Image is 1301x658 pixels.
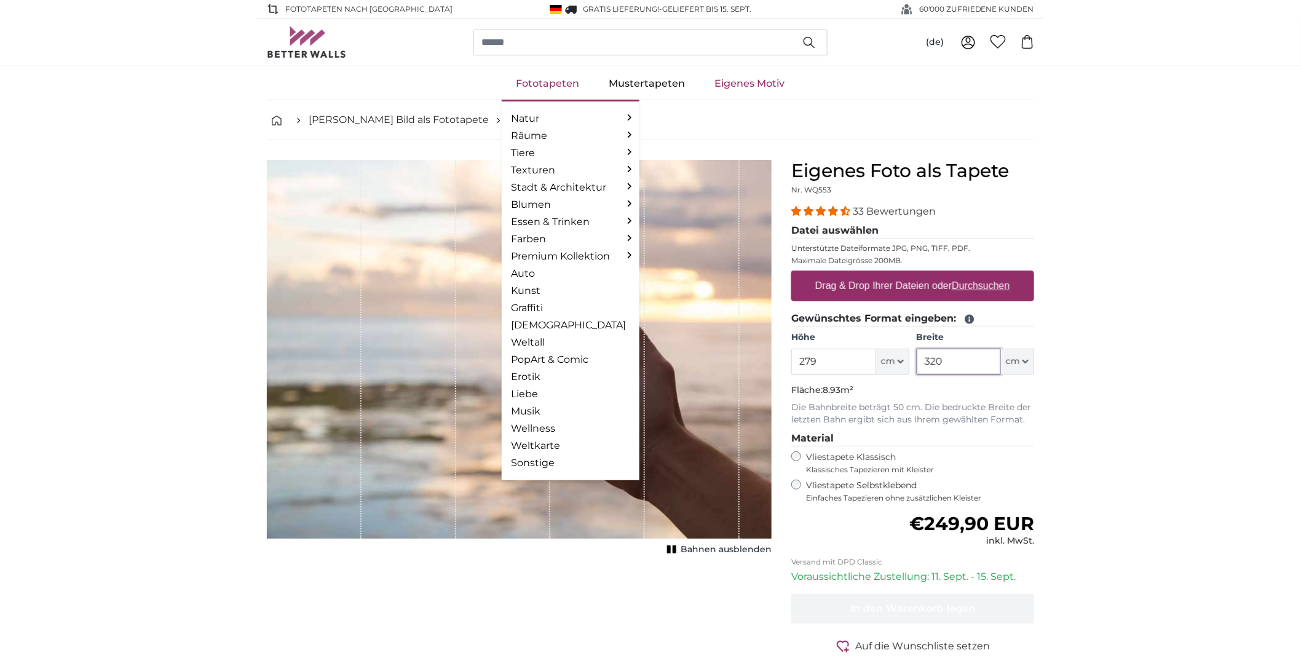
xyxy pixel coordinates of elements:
[881,355,895,368] span: cm
[267,100,1034,140] nav: breadcrumbs
[909,535,1034,547] div: inkl. MwSt.
[512,180,630,195] a: Stadt & Architektur
[502,68,595,100] a: Fototapeten
[791,569,1034,584] p: Voraussichtliche Zustellung: 11. Sept. - 15. Sept.
[919,4,1034,15] span: 60'000 ZUFRIEDENE KUNDEN
[791,256,1034,266] p: Maximale Dateigrösse 200MB.
[810,274,1015,298] label: Drag & Drop Ihrer Dateien oder
[512,352,630,367] a: PopArt & Comic
[512,387,630,402] a: Liebe
[512,232,630,247] a: Farben
[512,163,630,178] a: Texturen
[512,249,630,264] a: Premium Kollektion
[512,404,630,419] a: Musik
[823,384,853,395] span: 8.93m²
[681,544,772,556] span: Bahnen ausblenden
[917,331,1034,344] label: Breite
[512,146,630,161] a: Tiere
[700,68,800,100] a: Eigenes Motiv
[791,557,1034,567] p: Versand mit DPD Classic
[512,318,630,333] a: [DEMOGRAPHIC_DATA]
[916,31,954,54] button: (de)
[791,384,1034,397] p: Fläche:
[791,244,1034,253] p: Unterstützte Dateiformate JPG, PNG, TIFF, PDF.
[550,5,562,14] img: Deutschland
[309,113,489,127] a: [PERSON_NAME] Bild als Fototapete
[952,280,1010,291] u: Durchsuchen
[806,493,1034,503] span: Einfaches Tapezieren ohne zusätzlichen Kleister
[791,431,1034,446] legend: Material
[512,370,630,384] a: Erotik
[512,438,630,453] a: Weltkarte
[791,205,853,217] span: 4.33 stars
[850,603,976,614] span: In den Warenkorb legen
[660,4,752,14] span: -
[512,335,630,350] a: Weltall
[512,197,630,212] a: Blumen
[909,512,1034,535] span: €249,90 EUR
[512,266,630,281] a: Auto
[791,311,1034,327] legend: Gewünschtes Format eingeben:
[791,331,909,344] label: Höhe
[806,451,1024,475] label: Vliestapete Klassisch
[806,465,1024,475] span: Klassisches Tapezieren mit Kleister
[791,160,1034,182] h1: Eigenes Foto als Tapete
[583,4,660,14] span: GRATIS Lieferung!
[512,456,630,470] a: Sonstige
[267,160,772,558] div: 1 of 1
[791,402,1034,426] p: Die Bahnbreite beträgt 50 cm. Die bedruckte Breite der letzten Bahn ergibt sich aus Ihrem gewählt...
[853,205,936,217] span: 33 Bewertungen
[806,480,1034,503] label: Vliestapete Selbstklebend
[791,594,1034,624] button: In den Warenkorb legen
[512,129,630,143] a: Räume
[663,4,752,14] span: Geliefert bis 15. Sept.
[285,4,453,15] span: Fototapeten nach [GEOGRAPHIC_DATA]
[876,349,909,375] button: cm
[1001,349,1034,375] button: cm
[791,638,1034,654] button: Auf die Wunschliste setzen
[595,68,700,100] a: Mustertapeten
[791,185,831,194] span: Nr. WQ553
[512,215,630,229] a: Essen & Trinken
[791,223,1034,239] legend: Datei auswählen
[267,26,347,58] img: Betterwalls
[512,283,630,298] a: Kunst
[663,541,772,558] button: Bahnen ausblenden
[512,301,630,315] a: Graffiti
[512,421,630,436] a: Wellness
[1006,355,1020,368] span: cm
[855,639,990,654] span: Auf die Wunschliste setzen
[512,111,630,126] a: Natur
